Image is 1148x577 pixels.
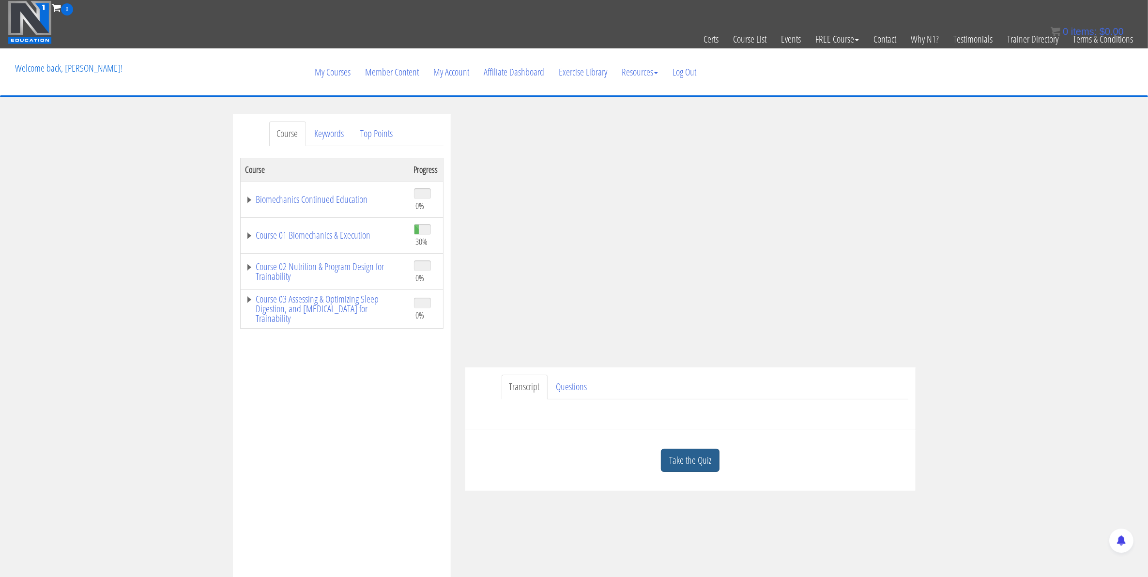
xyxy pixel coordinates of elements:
a: Log Out [665,49,704,95]
a: Testimonials [946,15,1000,63]
a: Biomechanics Continued Education [245,195,404,204]
a: Certs [696,15,726,63]
a: Top Points [353,121,401,146]
a: Terms & Conditions [1066,15,1140,63]
a: Contact [866,15,903,63]
a: Member Content [358,49,426,95]
a: Course 03 Assessing & Optimizing Sleep Digestion, and [MEDICAL_DATA] for Trainability [245,294,404,323]
a: Course [269,121,306,146]
a: Affiliate Dashboard [476,49,551,95]
a: FREE Course [808,15,866,63]
p: Welcome back, [PERSON_NAME]! [8,49,130,88]
th: Course [240,158,409,181]
a: Keywords [307,121,352,146]
a: Course 01 Biomechanics & Execution [245,230,404,240]
a: Events [774,15,808,63]
a: 0 [52,1,73,14]
span: 0 [61,3,73,15]
th: Progress [409,158,444,181]
span: $ [1100,26,1105,37]
a: 0 items: $0.00 [1051,26,1124,37]
a: Questions [549,375,595,399]
a: Course 02 Nutrition & Program Design for Trainability [245,262,404,281]
span: 0% [416,200,425,211]
a: My Account [426,49,476,95]
a: Transcript [502,375,548,399]
a: Trainer Directory [1000,15,1066,63]
img: n1-education [8,0,52,44]
span: 0 [1063,26,1068,37]
span: 0% [416,310,425,320]
span: items: [1071,26,1097,37]
a: My Courses [307,49,358,95]
img: icon11.png [1051,27,1060,36]
a: Course List [726,15,774,63]
bdi: 0.00 [1100,26,1124,37]
a: Exercise Library [551,49,614,95]
a: Take the Quiz [661,449,719,472]
span: 30% [416,236,428,247]
a: Why N1? [903,15,946,63]
a: Resources [614,49,665,95]
span: 0% [416,273,425,283]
